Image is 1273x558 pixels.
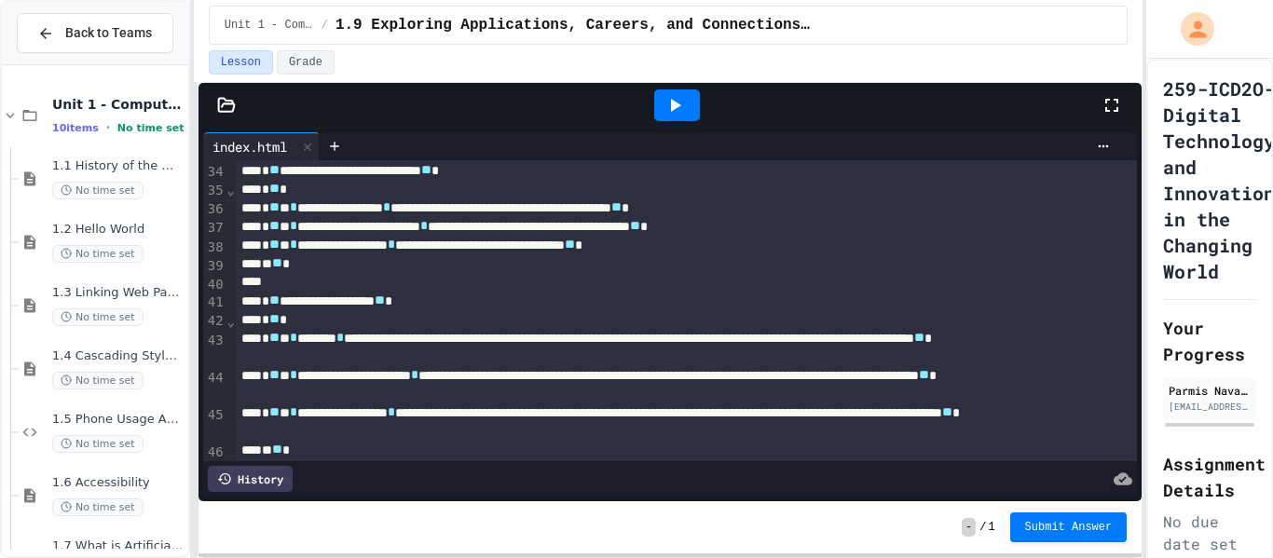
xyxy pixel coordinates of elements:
span: Unit 1 - Computational Thinking and Making Connections [52,96,185,113]
div: History [208,466,293,492]
div: 38 [203,238,226,257]
span: No time set [52,308,144,326]
span: 1 [988,520,994,535]
div: 36 [203,200,226,219]
span: No time set [52,372,144,389]
span: No time set [52,435,144,453]
h2: Your Progress [1163,315,1256,367]
div: 40 [203,276,226,294]
span: 1.6 Accessibility [52,475,185,491]
span: / [979,520,986,535]
span: - [962,518,976,537]
span: 1.7 What is Artificial Intelligence (AI) [52,538,185,554]
div: 37 [203,219,226,238]
div: index.html [203,137,296,157]
div: My Account [1161,7,1219,50]
span: 1.5 Phone Usage Assignment [52,412,185,428]
div: 46 [203,443,226,462]
div: 34 [203,163,226,182]
div: [EMAIL_ADDRESS][DOMAIN_NAME] [1169,400,1251,414]
span: 1.1 History of the WWW [52,158,185,174]
div: No due date set [1163,510,1256,555]
span: No time set [52,182,144,199]
div: 43 [203,332,226,369]
span: 10 items [52,122,99,134]
div: 39 [203,257,226,276]
span: Submit Answer [1025,520,1113,535]
span: 1.4 Cascading Style Sheets [52,348,185,364]
div: 41 [203,293,226,312]
span: Back to Teams [65,23,152,43]
span: 1.3 Linking Web Pages [52,285,185,301]
div: 44 [203,369,226,406]
span: No time set [117,122,185,134]
span: • [106,120,110,135]
div: index.html [203,132,320,160]
span: / [322,18,328,33]
h2: Assignment Details [1163,451,1256,503]
div: 42 [203,312,226,331]
div: 45 [203,406,226,443]
button: Submit Answer [1010,512,1128,542]
span: No time set [52,245,144,263]
button: Grade [277,50,335,75]
div: 35 [203,182,226,200]
span: 1.2 Hello World [52,222,185,238]
span: 1.9 Exploring Applications, Careers, and Connections in the Digital World [335,14,813,36]
span: Unit 1 - Computational Thinking and Making Connections [225,18,314,33]
span: Fold line [226,314,236,329]
div: Parmis Navabsafavi [1169,382,1251,399]
button: Back to Teams [17,13,173,53]
button: Lesson [209,50,273,75]
span: Fold line [226,183,236,197]
span: No time set [52,498,144,516]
